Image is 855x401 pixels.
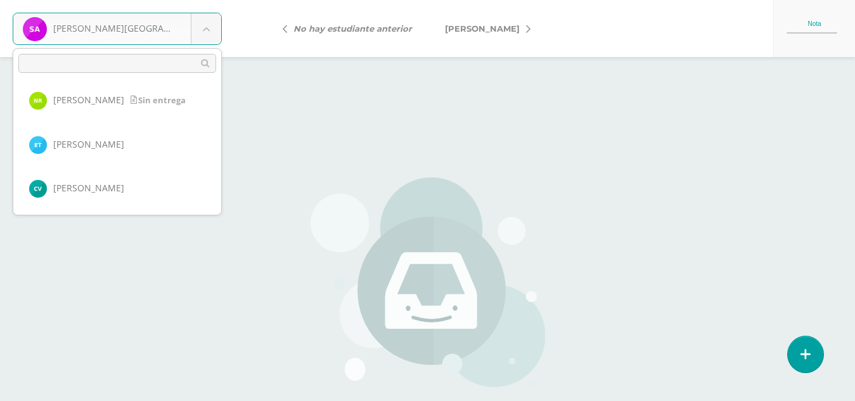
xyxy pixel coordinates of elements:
img: 6aaeab14cf78cf2ca85304fb7318097e.png [29,92,47,110]
span: [PERSON_NAME] [53,138,124,150]
span: [PERSON_NAME] [53,182,124,194]
span: [PERSON_NAME] [53,94,124,106]
img: fd2460b5aa0c26053bd2ce0d0656793b.png [29,180,47,198]
img: daf7e8839cff791b3ecb9d9ef606f683.png [29,136,47,154]
span: Sin entrega [131,94,186,106]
